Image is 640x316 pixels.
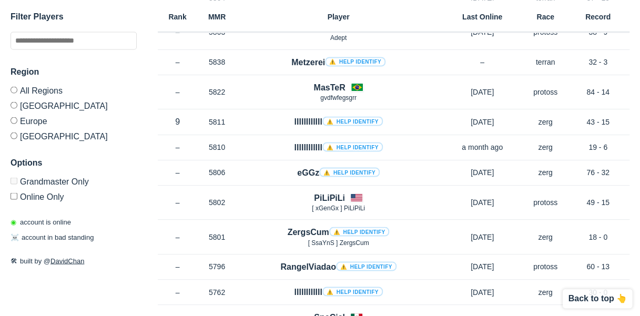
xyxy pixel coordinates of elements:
[440,13,524,21] h6: Last Online
[294,116,382,128] h4: llllllllllll
[11,217,71,227] p: account is online
[237,13,440,21] h6: Player
[197,142,237,152] p: 5810
[524,167,566,178] p: zerg
[322,116,383,126] a: ⚠️ Help identify
[566,117,629,127] p: 43 - 15
[197,287,237,298] p: 5762
[288,226,390,238] h4: ZergsCum
[440,197,524,208] p: [DATE]
[524,142,566,152] p: zerg
[197,57,237,67] p: 5838
[11,233,19,241] span: ☠️
[11,177,17,184] input: Grandmaster Only
[440,57,524,67] p: –
[322,287,383,296] a: ⚠️ Help identify
[50,257,84,264] a: DavidChan
[314,192,345,204] h4: PiLiPiLi
[197,197,237,208] p: 5802
[158,57,197,67] p: –
[11,86,137,97] label: All Regions
[524,117,566,127] p: zerg
[440,287,524,298] p: [DATE]
[291,56,385,68] h4: Metzerei
[11,132,17,139] input: [GEOGRAPHIC_DATA]
[313,81,345,94] h4: MasTeR
[11,113,137,128] label: Europe
[11,117,17,124] input: Europe
[566,87,629,97] p: 84 - 14
[11,156,137,169] h3: Options
[158,116,197,128] p: 9
[11,128,137,140] label: [GEOGRAPHIC_DATA]
[11,101,17,108] input: [GEOGRAPHIC_DATA]
[11,65,137,78] h3: Region
[158,87,197,97] p: –
[158,232,197,242] p: –
[566,13,629,21] h6: Record
[158,167,197,178] p: –
[568,294,627,303] p: Back to top 👆
[158,261,197,272] p: –
[566,142,629,152] p: 19 - 6
[297,167,380,179] h4: eGGz
[11,97,137,113] label: [GEOGRAPHIC_DATA]
[440,142,524,152] p: a month ago
[322,142,383,151] a: ⚠️ Help identify
[524,197,566,208] p: protoss
[319,167,380,177] a: ⚠️ Help identify
[566,287,629,298] p: 30 - 0
[524,57,566,67] p: terran
[308,239,369,247] span: [ SsaYnS ] ZergsCum
[197,261,237,272] p: 5796
[440,167,524,178] p: [DATE]
[566,197,629,208] p: 49 - 15
[320,94,357,101] span: gvdfwfegsgrr
[197,117,237,127] p: 5811
[11,192,17,199] input: Online Only
[197,232,237,242] p: 5801
[294,286,382,298] h4: llllllllllll
[312,205,365,212] span: [ xGenGx ] PiLiPiLi
[280,261,396,273] h4: RangelViadao
[11,232,94,243] p: account in bad standing
[11,177,137,188] label: Only Show accounts currently in Grandmaster
[11,188,137,201] label: Only show accounts currently laddering
[11,256,137,266] p: built by @
[524,232,566,242] p: zerg
[566,261,629,272] p: 60 - 13
[440,87,524,97] p: [DATE]
[158,197,197,208] p: –
[336,261,397,271] a: ⚠️ Help identify
[11,257,17,264] span: 🛠
[440,261,524,272] p: [DATE]
[524,13,566,21] h6: Race
[330,34,347,42] span: Adept
[11,11,137,23] h3: Filter Players
[325,57,385,66] a: ⚠️ Help identify
[197,87,237,97] p: 5822
[197,167,237,178] p: 5806
[566,232,629,242] p: 18 - 0
[440,232,524,242] p: [DATE]
[524,87,566,97] p: protoss
[158,13,197,21] h6: Rank
[329,227,390,236] a: ⚠️ Help identify
[158,142,197,152] p: –
[11,86,17,93] input: All Regions
[524,287,566,298] p: zerg
[566,167,629,178] p: 76 - 32
[440,117,524,127] p: [DATE]
[197,13,237,21] h6: MMR
[294,141,382,154] h4: llllllllllll
[566,57,629,67] p: 32 - 3
[11,218,16,226] span: ◉
[158,287,197,298] p: –
[524,261,566,272] p: protoss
